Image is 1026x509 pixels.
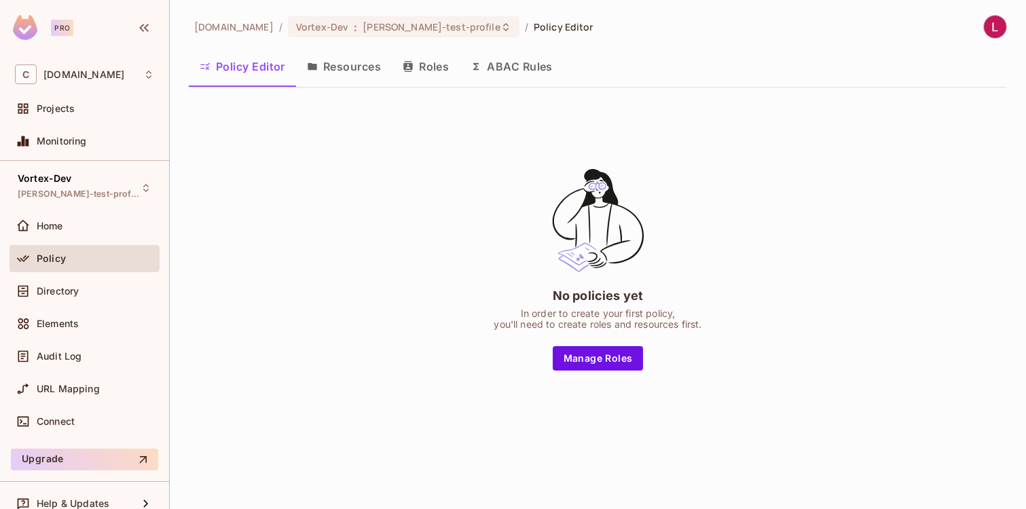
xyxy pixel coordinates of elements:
[51,20,73,36] div: Pro
[37,383,100,394] span: URL Mapping
[984,16,1006,38] img: Lianxin Lv
[460,50,564,83] button: ABAC Rules
[363,20,500,33] span: [PERSON_NAME]-test-profile
[553,287,643,304] div: No policies yet
[353,22,358,33] span: :
[194,20,274,33] span: the active workspace
[37,416,75,427] span: Connect
[189,50,296,83] button: Policy Editor
[37,103,75,114] span: Projects
[18,189,140,200] span: [PERSON_NAME]-test-profile
[37,498,109,509] span: Help & Updates
[37,221,63,231] span: Home
[37,318,79,329] span: Elements
[15,64,37,84] span: C
[37,136,87,147] span: Monitoring
[37,253,66,264] span: Policy
[37,286,79,297] span: Directory
[11,449,158,470] button: Upgrade
[494,308,701,330] div: In order to create your first policy, you'll need to create roles and resources first.
[296,50,392,83] button: Resources
[296,20,348,33] span: Vortex-Dev
[18,173,72,184] span: Vortex-Dev
[534,20,593,33] span: Policy Editor
[392,50,460,83] button: Roles
[525,20,528,33] li: /
[553,346,644,371] button: Manage Roles
[279,20,282,33] li: /
[43,69,124,80] span: Workspace: consoleconnect.com
[37,351,81,362] span: Audit Log
[13,15,37,40] img: SReyMgAAAABJRU5ErkJggg==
